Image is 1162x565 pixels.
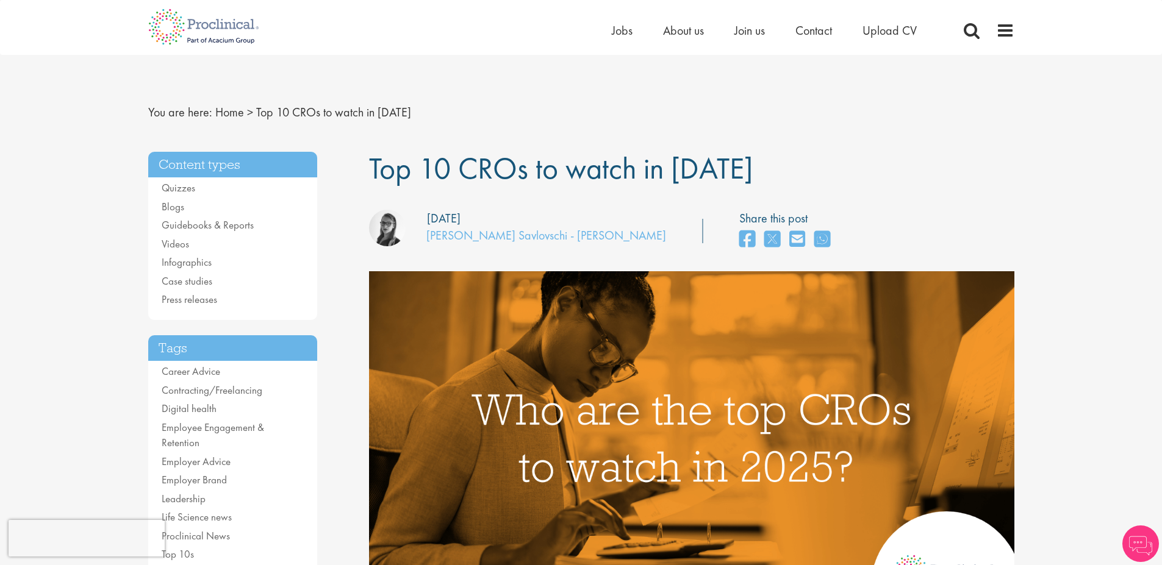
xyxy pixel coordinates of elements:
[663,23,704,38] a: About us
[162,383,262,397] a: Contracting/Freelancing
[162,181,195,194] a: Quizzes
[162,364,220,378] a: Career Advice
[162,510,232,524] a: Life Science news
[764,227,780,253] a: share on twitter
[612,23,633,38] a: Jobs
[734,23,765,38] a: Join us
[247,104,253,120] span: >
[162,547,194,561] a: Top 10s
[215,104,244,120] a: breadcrumb link
[814,227,830,253] a: share on whats app
[148,152,318,178] h3: Content types
[162,492,206,505] a: Leadership
[863,23,917,38] a: Upload CV
[1122,525,1159,562] img: Chatbot
[162,255,212,269] a: Infographics
[739,210,836,227] label: Share this post
[162,200,184,213] a: Blogs
[795,23,832,38] a: Contact
[369,149,753,188] span: Top 10 CROs to watch in [DATE]
[162,402,217,415] a: Digital health
[426,227,666,243] a: [PERSON_NAME] Savlovschi - [PERSON_NAME]
[162,529,230,542] a: Proclinical News
[427,210,461,227] div: [DATE]
[789,227,805,253] a: share on email
[369,210,406,246] img: Theodora Savlovschi - Wicks
[9,520,165,556] iframe: reCAPTCHA
[148,104,212,120] span: You are here:
[256,104,411,120] span: Top 10 CROs to watch in [DATE]
[148,335,318,361] h3: Tags
[162,473,227,486] a: Employer Brand
[162,293,217,306] a: Press releases
[162,274,212,288] a: Case studies
[162,218,254,232] a: Guidebooks & Reports
[162,455,231,468] a: Employer Advice
[162,421,264,450] a: Employee Engagement & Retention
[162,237,189,251] a: Videos
[739,227,755,253] a: share on facebook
